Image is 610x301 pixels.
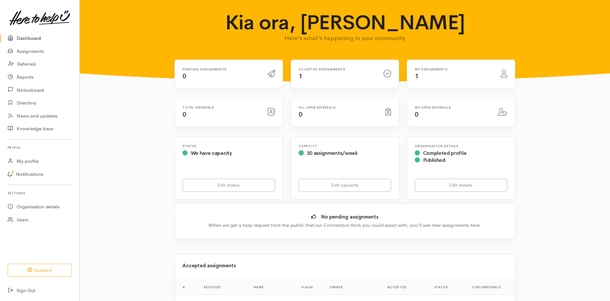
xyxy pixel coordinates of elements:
[307,150,358,156] span: 20 assignments/week
[220,34,470,43] p: Here's what's happening in your community
[299,111,302,118] span: 0
[299,68,376,71] h6: Accepted assignments
[321,214,378,220] b: No pending assignments
[184,222,505,229] div: When we get a help request from the public that our Connectors think you could assist with, you'l...
[182,144,275,148] h6: Status
[199,280,249,295] th: Received
[415,72,419,80] span: 1
[296,280,324,295] th: Flags
[299,144,391,148] h6: Capacity
[415,106,490,109] h6: My open referrals
[423,157,445,163] span: Published
[175,280,199,295] th: #
[182,111,186,118] span: 0
[382,280,429,295] th: Accepted
[8,189,72,197] h6: Settings
[182,179,275,192] a: Edit status
[299,179,391,192] a: Edit capacity
[220,11,470,34] h1: Kia ora, [PERSON_NAME]
[429,280,467,295] th: Status
[299,72,302,80] span: 1
[182,262,236,269] b: Accepted assignments
[299,106,378,109] h6: All open referrals
[423,150,467,156] span: Completed profile
[415,68,493,71] h6: My assignments
[8,264,72,277] button: Support
[467,280,515,295] th: Circumstance
[415,111,419,118] span: 0
[324,280,382,295] th: Owner
[182,72,186,80] span: 0
[415,144,507,148] h6: Organisation Details
[8,143,72,152] h6: Profile
[182,106,260,109] h6: Total referrals
[415,179,507,192] a: Edit details
[182,68,260,71] h6: Pending assignments
[249,280,296,295] th: Name
[191,150,232,156] span: We have capacity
